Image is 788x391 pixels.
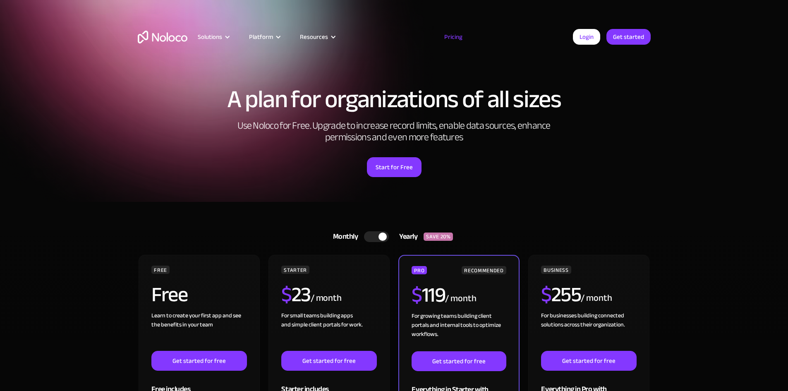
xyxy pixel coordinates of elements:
a: Pricing [434,31,473,42]
a: Login [573,29,600,45]
div: PRO [412,266,427,274]
a: Get started [606,29,651,45]
div: Monthly [323,230,364,243]
div: Solutions [187,31,239,42]
h1: A plan for organizations of all sizes [138,87,651,112]
div: / month [581,292,612,305]
span: $ [281,275,292,314]
span: $ [412,276,422,314]
h2: 255 [541,284,581,305]
a: Get started for free [281,351,376,371]
div: BUSINESS [541,266,571,274]
div: Solutions [198,31,222,42]
div: Learn to create your first app and see the benefits in your team ‍ [151,311,247,351]
div: STARTER [281,266,309,274]
div: For small teams building apps and simple client portals for work. ‍ [281,311,376,351]
div: For growing teams building client portals and internal tools to optimize workflows. [412,312,506,351]
a: Start for Free [367,157,422,177]
a: Get started for free [541,351,636,371]
span: $ [541,275,551,314]
div: Yearly [389,230,424,243]
a: home [138,31,187,43]
div: / month [445,292,476,305]
div: Platform [239,31,290,42]
a: Get started for free [412,351,506,371]
div: SAVE 20% [424,233,453,241]
div: FREE [151,266,170,274]
div: For businesses building connected solutions across their organization. ‍ [541,311,636,351]
div: RECOMMENDED [462,266,506,274]
div: Resources [290,31,345,42]
h2: 23 [281,284,311,305]
h2: Free [151,284,187,305]
div: / month [311,292,342,305]
h2: 119 [412,285,445,305]
div: Resources [300,31,328,42]
h2: Use Noloco for Free. Upgrade to increase record limits, enable data sources, enhance permissions ... [229,120,560,143]
div: Platform [249,31,273,42]
a: Get started for free [151,351,247,371]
